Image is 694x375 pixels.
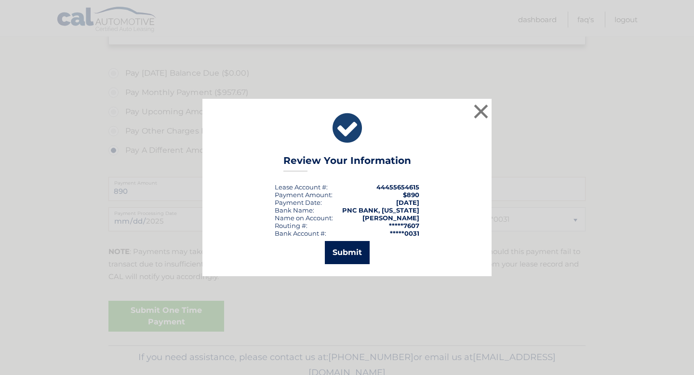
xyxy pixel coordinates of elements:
div: Routing #: [275,222,307,229]
h3: Review Your Information [283,155,411,172]
span: [DATE] [396,199,419,206]
span: $890 [403,191,419,199]
div: Name on Account: [275,214,333,222]
strong: PNC BANK, [US_STATE] [342,206,419,214]
button: × [471,102,491,121]
strong: 44455654615 [376,183,419,191]
strong: [PERSON_NAME] [362,214,419,222]
div: : [275,199,322,206]
span: Payment Date [275,199,320,206]
div: Payment Amount: [275,191,333,199]
div: Bank Name: [275,206,314,214]
button: Submit [325,241,370,264]
div: Bank Account #: [275,229,326,237]
div: Lease Account #: [275,183,328,191]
